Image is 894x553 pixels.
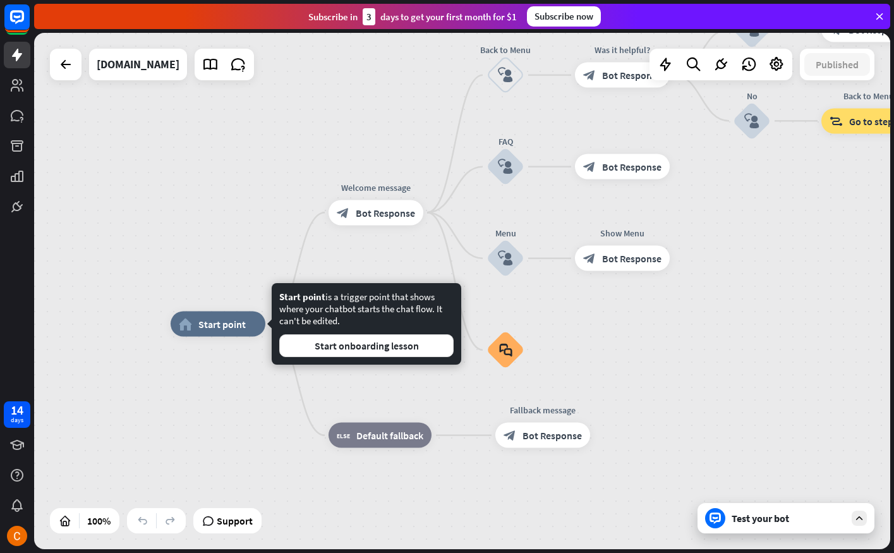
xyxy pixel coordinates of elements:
i: block_bot_response [583,252,596,265]
span: Default fallback [356,429,423,442]
div: is a trigger point that shows where your chatbot starts the chat flow. It can't be edited. [279,291,454,357]
i: block_user_input [498,251,513,266]
div: Subscribe in days to get your first month for $1 [308,8,517,25]
span: Go to step [849,114,893,127]
i: block_user_input [498,68,513,83]
i: block_goto [830,114,843,127]
span: Start point [279,291,325,303]
i: block_bot_response [830,23,842,35]
i: block_user_input [744,21,759,37]
span: Bot Response [356,206,415,219]
span: Bot Response [523,429,582,442]
div: 3 [363,8,375,25]
div: FAQ [468,135,543,148]
div: 100% [83,511,114,531]
div: Was it helpful? [565,44,679,56]
i: block_bot_response [337,206,349,219]
div: Welcome message [319,181,433,193]
span: Support [217,511,253,531]
span: Bot Response [602,69,661,82]
div: Menu [468,227,543,240]
div: days [11,416,23,425]
button: Published [804,53,870,76]
i: block_bot_response [504,429,516,442]
i: block_bot_response [583,69,596,82]
button: Start onboarding lesson [279,334,454,357]
i: block_user_input [498,159,513,174]
div: Show Menu [565,227,679,240]
span: Bot Response [602,161,661,173]
span: Bot Response [602,252,661,265]
div: 14 [11,404,23,416]
i: block_user_input [744,113,759,128]
a: 14 days [4,401,30,428]
i: block_bot_response [583,161,596,173]
i: home_2 [179,318,192,331]
i: block_faq [499,343,512,357]
div: Fallback message [486,404,600,416]
div: Test your bot [732,512,845,525]
button: Open LiveChat chat widget [10,5,48,43]
div: No [714,89,790,102]
div: Back to Menu [468,44,543,56]
div: Subscribe now [527,6,601,27]
span: Start point [198,318,246,331]
div: syn-cause.com [97,49,179,80]
i: block_fallback [337,429,350,442]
